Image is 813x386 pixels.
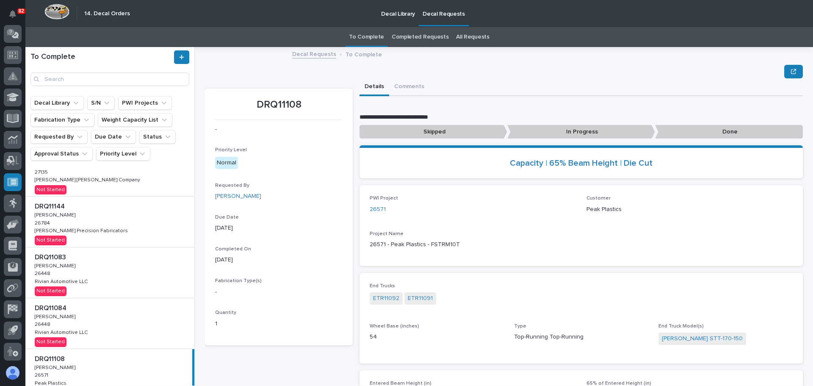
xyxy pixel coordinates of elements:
a: Capacity | 65% Beam Height | Die Cut [510,158,653,168]
a: DRQ11144DRQ11144 [PERSON_NAME][PERSON_NAME] 2678426784 [PERSON_NAME] Precision Fabricators[PERSON... [25,197,194,247]
p: 82 [19,8,24,14]
p: In Progress [507,125,655,139]
a: DRQ11083DRQ11083 [PERSON_NAME][PERSON_NAME] 2644826448 Rivian Automotive LLCRivian Automotive LLC... [25,247,194,298]
div: Notifications82 [11,10,22,24]
p: [PERSON_NAME] [PERSON_NAME] Company [35,175,142,183]
p: [PERSON_NAME] [35,211,77,218]
button: PWI Projects [118,96,172,110]
p: DRQ11108 [35,353,66,363]
p: Rivian Automotive LLC [35,277,89,285]
div: Not Started [35,185,66,194]
button: Priority Level [96,147,150,161]
div: Not Started [35,236,66,245]
h1: To Complete [30,53,172,62]
p: 26784 [35,219,52,226]
h2: 14. Decal Orders [84,10,130,17]
span: Type [514,324,526,329]
button: S/N [87,96,115,110]
p: [PERSON_NAME] [35,261,77,269]
button: Notifications [4,5,22,23]
button: Requested By [30,130,88,144]
button: Details [359,78,389,96]
a: All Requests [456,27,489,47]
span: Top-Running [514,333,548,342]
span: Completed On [215,247,251,252]
button: Decal Library [30,96,84,110]
button: Due Date [91,130,136,144]
p: 26448 [35,320,52,328]
span: Due Date [215,215,239,220]
p: 1 [215,319,343,328]
img: Workspace Logo [44,4,69,19]
div: Not Started [35,286,66,296]
p: [DATE] [215,255,343,264]
span: PWI Project [370,196,398,201]
span: Entered Beam Height (in) [370,381,431,386]
span: End Truck Model(s) [658,324,704,329]
p: [PERSON_NAME] [35,363,77,371]
span: Customer [586,196,611,201]
p: Peak Plastics [586,205,793,214]
a: To Complete [349,27,384,47]
span: Top-Running [550,333,583,342]
span: Wheel Base (inches) [370,324,419,329]
a: 26571 [370,205,386,214]
p: 26571 - Peak Plastics - FSTRM10T [370,240,793,249]
p: [PERSON_NAME] Precision Fabricators [35,226,130,234]
p: DRQ11084 [35,303,68,312]
p: [DATE] [215,224,343,233]
a: Completed Requests [392,27,448,47]
button: Comments [389,78,429,96]
p: 26448 [35,269,52,277]
span: 65% of Entered Height (in) [586,381,651,386]
p: - [215,125,343,134]
p: Rivian Automotive LLC [35,328,89,336]
input: Search [30,72,189,86]
a: [PERSON_NAME] STT-170-150 [662,334,743,343]
a: Decal Requests [292,49,336,58]
a: ETR11092 [373,294,399,303]
span: Fabrication Type(s) [215,278,262,283]
p: To Complete [346,49,382,58]
p: DRQ11144 [35,201,66,211]
div: Normal [215,157,238,169]
button: Weight Capacity List [98,113,172,127]
button: Fabrication Type [30,113,94,127]
p: - [215,288,343,297]
span: End Trucks [370,283,395,289]
p: Done [655,125,803,139]
button: users-avatar [4,364,22,382]
p: Skipped [359,125,507,139]
span: Priority Level [215,147,247,153]
button: Status [139,130,176,144]
a: [PERSON_NAME] [215,192,261,201]
div: Not Started [35,337,66,347]
a: DRQ11135DRQ11135 [PERSON_NAME][PERSON_NAME] 2713527135 [PERSON_NAME] [PERSON_NAME] Company[PERSON... [25,146,194,197]
button: Approval Status [30,147,93,161]
a: DRQ11084DRQ11084 [PERSON_NAME][PERSON_NAME] 2644826448 Rivian Automotive LLCRivian Automotive LLC... [25,298,194,349]
p: DRQ11083 [35,252,68,261]
span: Project Name [370,231,404,236]
p: DRQ11108 [215,99,343,111]
p: 26571 [35,371,50,378]
p: [PERSON_NAME] [35,312,77,320]
a: ETR11091 [408,294,433,303]
span: Quantity [215,310,236,315]
span: Requested By [215,183,249,188]
p: 27135 [35,168,50,175]
p: 54 [370,333,504,342]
